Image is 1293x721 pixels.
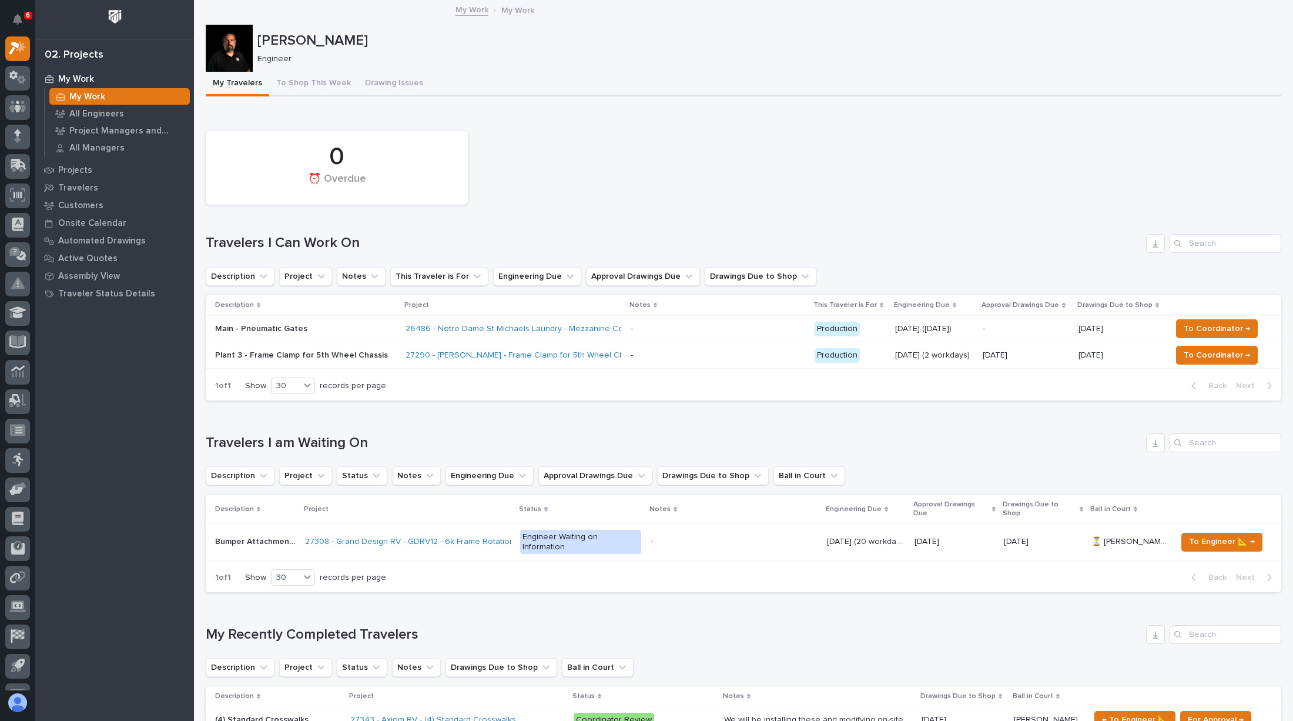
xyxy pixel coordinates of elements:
p: [DATE] (2 workdays) [895,351,973,360]
button: Ball in Court [562,658,634,677]
p: Projects [58,165,92,176]
a: Assembly View [35,267,194,285]
button: Status [337,658,387,677]
p: Active Quotes [58,253,118,264]
div: Production [815,348,860,363]
p: [DATE] [983,351,1068,360]
h1: Travelers I am Waiting On [206,435,1141,452]
span: Back [1201,380,1227,391]
span: To Coordinator → [1184,322,1250,336]
p: Engineer [257,54,1272,64]
button: To Coordinator → [1176,346,1258,365]
p: Status [572,690,595,703]
div: Production [815,322,860,336]
span: Next [1236,572,1262,583]
button: Status [337,466,387,485]
p: Notes [629,299,651,312]
a: My Work [455,2,488,16]
a: All Engineers [45,105,194,122]
button: Project [279,267,332,286]
div: Engineer Waiting on Information [520,530,641,555]
p: records per page [320,573,386,583]
button: Description [206,658,274,677]
p: This Traveler is For [813,299,877,312]
button: Project [279,658,332,677]
a: Automated Drawings [35,232,194,249]
button: Ball in Court [773,466,845,485]
button: To Engineer 📐 → [1181,533,1262,552]
span: To Coordinator → [1184,348,1250,362]
p: Drawings Due to Shop [1077,299,1153,312]
p: Main - Pneumatic Gates [215,324,396,334]
p: [DATE] [1004,535,1031,547]
p: Description [215,503,254,516]
p: Description [215,299,254,312]
a: Project Managers and Engineers [45,122,194,139]
div: Notifications6 [15,14,30,33]
p: [DATE] [915,537,994,547]
p: All Engineers [69,109,124,119]
div: 30 [272,380,300,392]
p: Engineering Due [894,299,950,312]
button: Notes [337,267,386,286]
p: Approval Drawings Due [982,299,1059,312]
input: Search [1170,433,1281,452]
a: 27290 - [PERSON_NAME] - Frame Clamp for 5th Wheel Chassis [406,351,643,360]
a: 27308 - Grand Design RV - GDRV12 - 6k Frame Rotation Unit [305,537,531,547]
p: 6 [26,11,30,19]
div: - [651,537,653,547]
p: Ball in Court [1013,690,1053,703]
p: [DATE] (20 workdays) [827,535,908,547]
p: Show [245,573,266,583]
button: Description [206,466,274,485]
a: All Managers [45,139,194,156]
p: [DATE] [1078,348,1106,360]
div: Search [1170,625,1281,644]
p: Project Managers and Engineers [69,126,185,136]
div: 0 [226,142,448,172]
a: My Work [45,88,194,105]
button: Back [1182,380,1231,391]
button: Next [1231,572,1281,583]
p: My Work [58,74,94,85]
a: Travelers [35,179,194,196]
a: 26486 - Notre Dame St Michaels Laundry - Mezzanine Components [406,324,661,334]
button: Notifications [5,7,30,32]
div: - [631,324,633,334]
a: Active Quotes [35,249,194,267]
button: This Traveler is For [390,267,488,286]
button: Back [1182,572,1231,583]
p: ⏳ [PERSON_NAME] [1091,535,1170,547]
p: Bumper Attachments [215,535,298,547]
div: - [631,351,633,360]
button: Drawings Due to Shop [657,466,769,485]
button: My Travelers [206,72,269,96]
p: Drawings Due to Shop [920,690,996,703]
p: - [983,324,1068,334]
button: Description [206,267,274,286]
h1: My Recently Completed Travelers [206,626,1141,643]
p: Onsite Calendar [58,218,126,229]
p: 1 of 1 [206,563,240,592]
span: Next [1236,380,1262,391]
tr: Plant 3 - Frame Clamp for 5th Wheel Chassis27290 - [PERSON_NAME] - Frame Clamp for 5th Wheel Chas... [206,342,1281,369]
p: Status [519,503,541,516]
p: Approval Drawings Due [913,498,989,520]
input: Search [1170,234,1281,253]
button: Engineering Due [493,267,581,286]
button: Notes [392,466,441,485]
tr: Bumper AttachmentsBumper Attachments 27308 - Grand Design RV - GDRV12 - 6k Frame Rotation Unit En... [206,524,1281,560]
button: Drawing Issues [358,72,430,96]
p: Drawings Due to Shop [1003,498,1077,520]
button: Project [279,466,332,485]
tr: Main - Pneumatic Gates26486 - Notre Dame St Michaels Laundry - Mezzanine Components - Production[... [206,316,1281,342]
a: My Work [35,70,194,88]
button: Approval Drawings Due [538,466,652,485]
div: 30 [272,572,300,584]
p: Assembly View [58,271,120,282]
a: Projects [35,161,194,179]
p: Engineering Due [826,503,882,516]
button: Approval Drawings Due [586,267,700,286]
span: To Engineer 📐 → [1189,535,1255,549]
